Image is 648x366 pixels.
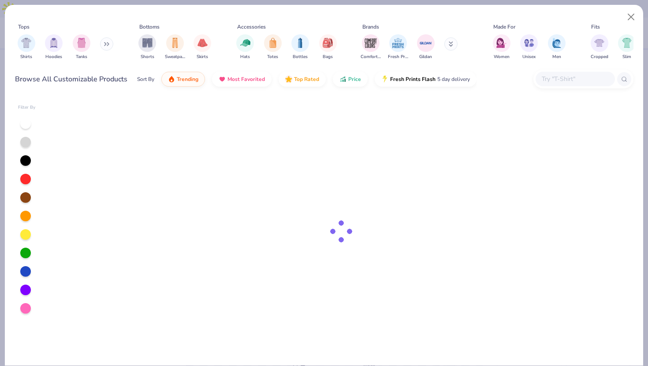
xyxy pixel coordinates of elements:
[295,38,305,48] img: Bottles Image
[73,34,90,60] button: filter button
[388,54,408,60] span: Fresh Prints
[15,74,127,84] div: Browse All Customizable Products
[264,34,282,60] button: filter button
[240,54,250,60] span: Hats
[319,34,337,60] button: filter button
[177,76,198,83] span: Trending
[170,38,180,48] img: Sweatpants Image
[18,104,36,111] div: Filter By
[197,54,208,60] span: Skirts
[219,76,226,83] img: most_fav.gif
[264,34,282,60] div: filter for Totes
[138,34,156,60] button: filter button
[142,38,153,48] img: Shorts Image
[520,34,538,60] button: filter button
[45,34,63,60] div: filter for Hoodies
[361,34,381,60] button: filter button
[548,34,566,60] div: filter for Men
[591,54,608,60] span: Cropped
[618,34,636,60] div: filter for Slim
[141,54,154,60] span: Shorts
[291,34,309,60] button: filter button
[236,34,254,60] button: filter button
[323,54,333,60] span: Bags
[541,74,609,84] input: Try "T-Shirt"
[49,38,59,48] img: Hoodies Image
[348,76,361,83] span: Price
[496,38,506,48] img: Women Image
[240,38,250,48] img: Hats Image
[417,34,435,60] button: filter button
[618,34,636,60] button: filter button
[279,72,326,87] button: Top Rated
[194,34,211,60] button: filter button
[524,38,534,48] img: Unisex Image
[73,34,90,60] div: filter for Tanks
[194,34,211,60] div: filter for Skirts
[138,34,156,60] div: filter for Shorts
[285,76,292,83] img: TopRated.gif
[552,54,561,60] span: Men
[165,54,185,60] span: Sweatpants
[76,54,87,60] span: Tanks
[165,34,185,60] div: filter for Sweatpants
[361,54,381,60] span: Comfort Colors
[381,76,388,83] img: flash.gif
[227,76,265,83] span: Most Favorited
[139,23,160,31] div: Bottoms
[319,34,337,60] div: filter for Bags
[388,34,408,60] div: filter for Fresh Prints
[388,34,408,60] button: filter button
[267,54,278,60] span: Totes
[236,34,254,60] div: filter for Hats
[622,38,632,48] img: Slim Image
[165,34,185,60] button: filter button
[268,38,278,48] img: Totes Image
[45,34,63,60] button: filter button
[548,34,566,60] button: filter button
[21,38,31,48] img: Shirts Image
[417,34,435,60] div: filter for Gildan
[591,23,600,31] div: Fits
[323,38,332,48] img: Bags Image
[333,72,368,87] button: Price
[168,76,175,83] img: trending.gif
[494,54,510,60] span: Women
[375,72,477,87] button: Fresh Prints Flash5 day delivery
[20,54,32,60] span: Shirts
[623,9,640,26] button: Close
[520,34,538,60] div: filter for Unisex
[390,76,436,83] span: Fresh Prints Flash
[419,54,432,60] span: Gildan
[437,74,470,84] span: 5 day delivery
[18,34,35,60] div: filter for Shirts
[77,38,86,48] img: Tanks Image
[45,54,62,60] span: Hoodies
[493,23,515,31] div: Made For
[493,34,510,60] button: filter button
[212,72,272,87] button: Most Favorited
[137,75,154,83] div: Sort By
[361,34,381,60] div: filter for Comfort Colors
[237,23,266,31] div: Accessories
[391,37,405,50] img: Fresh Prints Image
[419,37,432,50] img: Gildan Image
[161,72,205,87] button: Trending
[493,34,510,60] div: filter for Women
[291,34,309,60] div: filter for Bottles
[18,23,30,31] div: Tops
[294,76,319,83] span: Top Rated
[522,54,536,60] span: Unisex
[197,38,208,48] img: Skirts Image
[591,34,608,60] button: filter button
[552,38,562,48] img: Men Image
[364,37,377,50] img: Comfort Colors Image
[622,54,631,60] span: Slim
[594,38,604,48] img: Cropped Image
[293,54,308,60] span: Bottles
[362,23,379,31] div: Brands
[18,34,35,60] button: filter button
[591,34,608,60] div: filter for Cropped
